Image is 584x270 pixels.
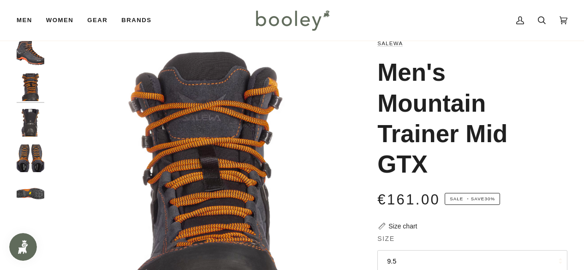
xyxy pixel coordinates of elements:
[121,16,151,25] span: Brands
[9,233,37,261] iframe: Button to open loyalty program pop-up
[377,41,403,46] a: Salewa
[377,57,560,180] h1: Men's Mountain Trainer Mid GTX
[377,192,440,208] span: €161.00
[445,193,500,205] span: Save
[388,222,417,231] div: Size chart
[450,196,463,201] span: Sale
[17,144,44,172] img: Salewa Men's Mountain Trainer Mid GTX Asphalt / Fluo Orange - Booley Galway
[17,16,32,25] span: Men
[87,16,107,25] span: Gear
[377,234,394,244] span: Size
[46,16,73,25] span: Women
[17,38,44,66] img: Salewa Men's Mountain Trainer Mid GTX Asphalt / Fluo Orange - Booley Galway
[17,109,44,137] img: Salewa Men's Mountain Trainer Mid GTX Asphalt / Fluo Orange - Booley Galway
[252,7,333,34] img: Booley
[465,196,471,201] em: •
[17,73,44,101] img: Salewa Men's Mountain Trainer Mid GTX Asphalt / Fluo Orange - Booley Galway
[17,180,44,207] img: Salewa Men's Mountain Trainer Mid GTX Asphalt / Fluo Orange - Booley Galway
[484,196,495,201] span: 30%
